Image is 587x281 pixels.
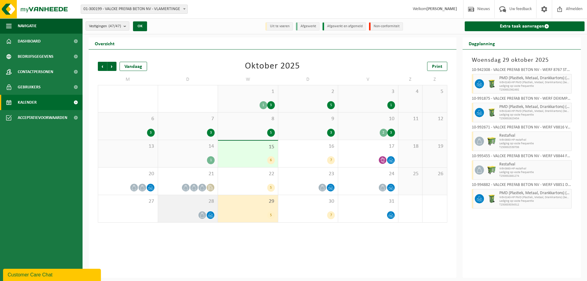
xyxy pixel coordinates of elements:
span: Bedrijfsgegevens [18,49,54,64]
td: Z [398,74,423,85]
span: Kalender [18,95,37,110]
h2: Overzicht [89,37,121,49]
span: Contactpersonen [18,64,53,79]
div: 3 [267,101,275,109]
span: 18 [401,143,419,150]
span: WB-0660-HP restafval [499,138,570,142]
span: WB-0240-HP PMD (Plastiek, Metaal, Drankkartons) (bedrijven) [499,109,570,113]
count: (47/47) [109,24,121,28]
span: 17 [341,143,395,150]
td: D [158,74,218,85]
div: 2 [380,129,387,137]
div: 5 [267,211,275,219]
span: 16 [281,143,335,150]
button: Vestigingen(47/47) [86,21,129,31]
span: Vestigingen [89,22,121,31]
span: 24 [341,171,395,177]
strong: [PERSON_NAME] [426,7,457,11]
span: 01-300199 - VALCKE PREFAB BETON NV - VLAMERTINGE [81,5,187,13]
span: 22 [221,171,275,177]
span: Gebruikers [18,79,41,95]
div: 7 [327,156,335,164]
span: 9 [281,116,335,122]
div: 3 [387,129,395,137]
span: T250002881274 [499,174,570,178]
div: 10-942308 - VALCKE PREFAB BETON NV - WERF 8767 STOCK-ATH - IRCHONWELZ [472,68,572,74]
td: W [218,74,278,85]
li: Afgewerkt [296,22,319,31]
div: 5 [267,129,275,137]
span: 11 [401,116,419,122]
span: 2 [281,88,335,95]
h2: Dagplanning [463,37,501,49]
li: Afgewerkt en afgemeld [323,22,366,31]
div: 3 [147,129,155,137]
span: 01-300199 - VALCKE PREFAB BETON NV - VLAMERTINGE [81,5,188,14]
td: Z [423,74,447,85]
a: Extra taak aanvragen [465,21,585,31]
div: Oktober 2025 [245,62,300,71]
div: 5 [267,184,275,192]
span: 3 [341,88,395,95]
img: WB-0660-HPE-GN-50 [487,137,496,146]
span: 1 [221,88,275,95]
a: Print [427,62,447,71]
span: Acceptatievoorwaarden [18,110,67,125]
span: 30 [281,198,335,205]
li: Uit te voeren [265,22,293,31]
span: Dashboard [18,34,41,49]
span: 8 [221,116,275,122]
div: 1 [260,101,267,109]
span: 25 [401,171,419,177]
span: 27 [101,198,155,205]
span: T250002623454 [499,117,570,120]
div: 6 [267,156,275,164]
div: Vandaag [120,62,147,71]
span: 19 [426,143,444,150]
button: OK [133,21,147,31]
span: 15 [221,144,275,150]
div: 10-994882 - VALCKE PREFAB BETON NV - WERF V8851 DEBAETS - MOEN [472,183,572,189]
span: Print [432,64,442,69]
span: Restafval [499,162,570,167]
div: 1 [387,101,395,109]
span: T250002362492 [499,88,570,92]
div: 1 [207,156,215,164]
span: 6 [101,116,155,122]
div: 10-991875 - VALCKE PREFAB BETON NV - WERF DEKIMPE - [GEOGRAPHIC_DATA] [472,97,572,103]
span: 26 [426,171,444,177]
span: Lediging op vaste frequentie [499,84,570,88]
div: 7 [327,211,335,219]
span: PMD (Plastiek, Metaal, Drankkartons) (bedrijven) [499,191,570,196]
span: Volgende [107,62,116,71]
span: T250003034512 [499,203,570,207]
span: 10 [341,116,395,122]
span: PMD (Plastiek, Metaal, Drankkartons) (bedrijven) [499,105,570,109]
span: 28 [161,198,215,205]
div: 10-995455 - VALCKE PREFAB BETON NV - WERF V8844 FCB - KNOKKE-HEIST [472,154,572,160]
span: 5 [426,88,444,95]
iframe: chat widget [3,268,102,281]
span: PMD (Plastiek, Metaal, Drankkartons) (bedrijven) [499,76,570,81]
img: WB-0240-HPE-GN-50 [487,194,496,203]
span: 14 [161,143,215,150]
span: 4 [401,88,419,95]
img: WB-0240-HPE-GN-50 [487,108,496,117]
div: 3 [327,129,335,137]
span: WB-0240-HP PMD (Plastiek, Metaal, Drankkartons) (bedrijven) [499,81,570,84]
span: 31 [341,198,395,205]
span: Lediging op vaste frequentie [499,113,570,117]
div: 5 [327,101,335,109]
span: Restafval [499,133,570,138]
span: 12 [426,116,444,122]
td: D [278,74,338,85]
td: V [338,74,398,85]
span: Lediging op vaste frequentie [499,199,570,203]
span: WB-0240-HP PMD (Plastiek, Metaal, Drankkartons) (bedrijven) [499,196,570,199]
div: 10-992671 - VALCKE PREFAB BETON NV - WERF V8816 VANDAMME - FRASNES-LEZ-GOSSELIES [472,125,572,131]
span: 20 [101,171,155,177]
img: WB-0660-HPE-GN-50 [487,165,496,175]
td: M [98,74,158,85]
span: Lediging op vaste frequentie [499,142,570,146]
span: Lediging op vaste frequentie [499,171,570,174]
